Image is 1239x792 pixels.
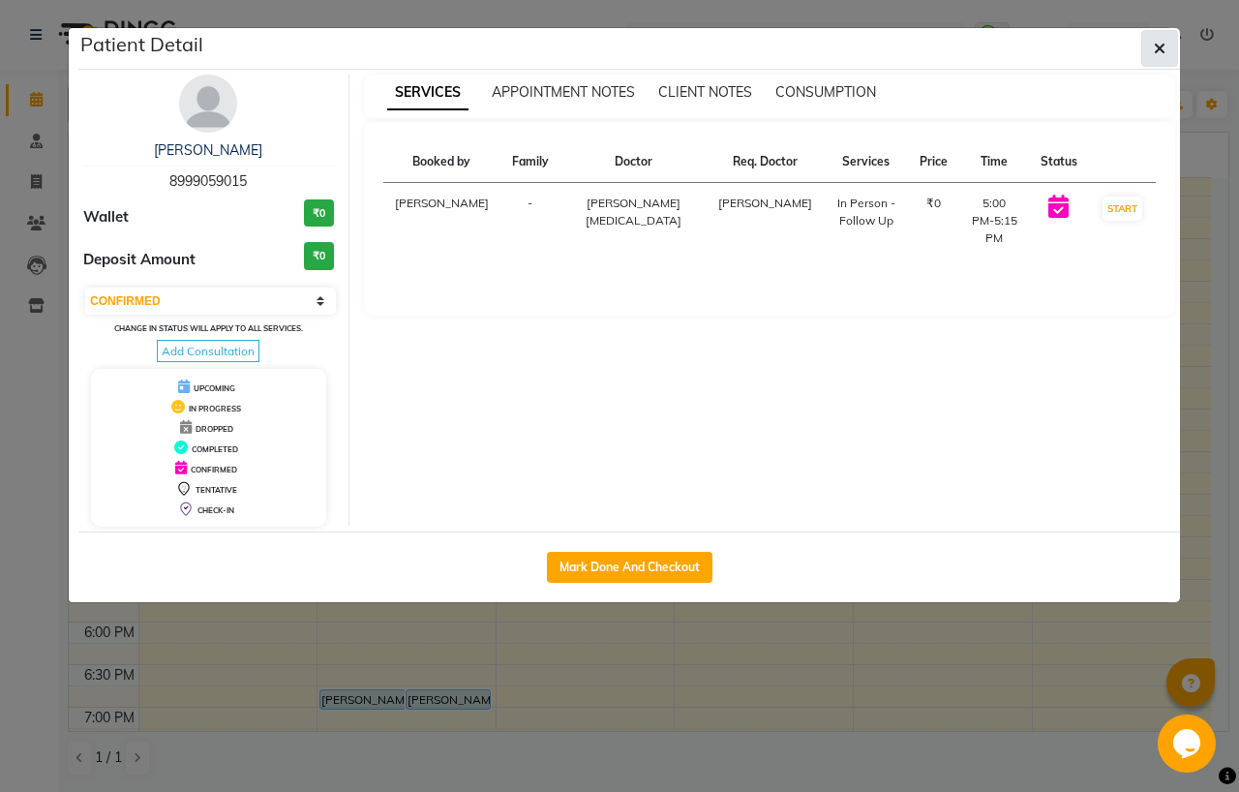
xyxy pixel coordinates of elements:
span: UPCOMING [194,383,235,393]
div: In Person - Follow Up [835,195,896,229]
span: IN PROGRESS [189,404,241,413]
th: Req. Doctor [707,141,824,183]
td: 5:00 PM-5:15 PM [959,183,1029,259]
th: Services [824,141,908,183]
td: - [500,183,560,259]
span: CHECK-IN [197,505,234,515]
span: Deposit Amount [83,249,196,271]
h5: Patient Detail [80,30,203,59]
span: [PERSON_NAME] [718,196,812,210]
span: CLIENT NOTES [658,83,752,101]
th: Family [500,141,560,183]
span: APPOINTMENT NOTES [492,83,635,101]
img: avatar [179,75,237,133]
span: DROPPED [196,424,233,434]
a: [PERSON_NAME] [154,141,262,159]
span: COMPLETED [192,444,238,454]
span: [PERSON_NAME][MEDICAL_DATA] [586,196,681,228]
div: ₹0 [920,195,948,212]
span: Wallet [83,206,129,228]
td: [PERSON_NAME] [383,183,500,259]
th: Doctor [560,141,708,183]
th: Booked by [383,141,500,183]
span: 8999059015 [169,172,247,190]
th: Status [1029,141,1089,183]
h3: ₹0 [304,199,334,228]
span: SERVICES [387,76,468,110]
h3: ₹0 [304,242,334,270]
th: Time [959,141,1029,183]
small: Change in status will apply to all services. [114,323,303,333]
iframe: chat widget [1158,715,1220,773]
span: TENTATIVE [196,485,237,495]
span: Add Consultation [157,340,259,362]
span: CONFIRMED [191,465,237,474]
button: START [1103,197,1142,221]
th: Price [908,141,959,183]
span: CONSUMPTION [775,83,876,101]
button: Mark Done And Checkout [547,552,712,583]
